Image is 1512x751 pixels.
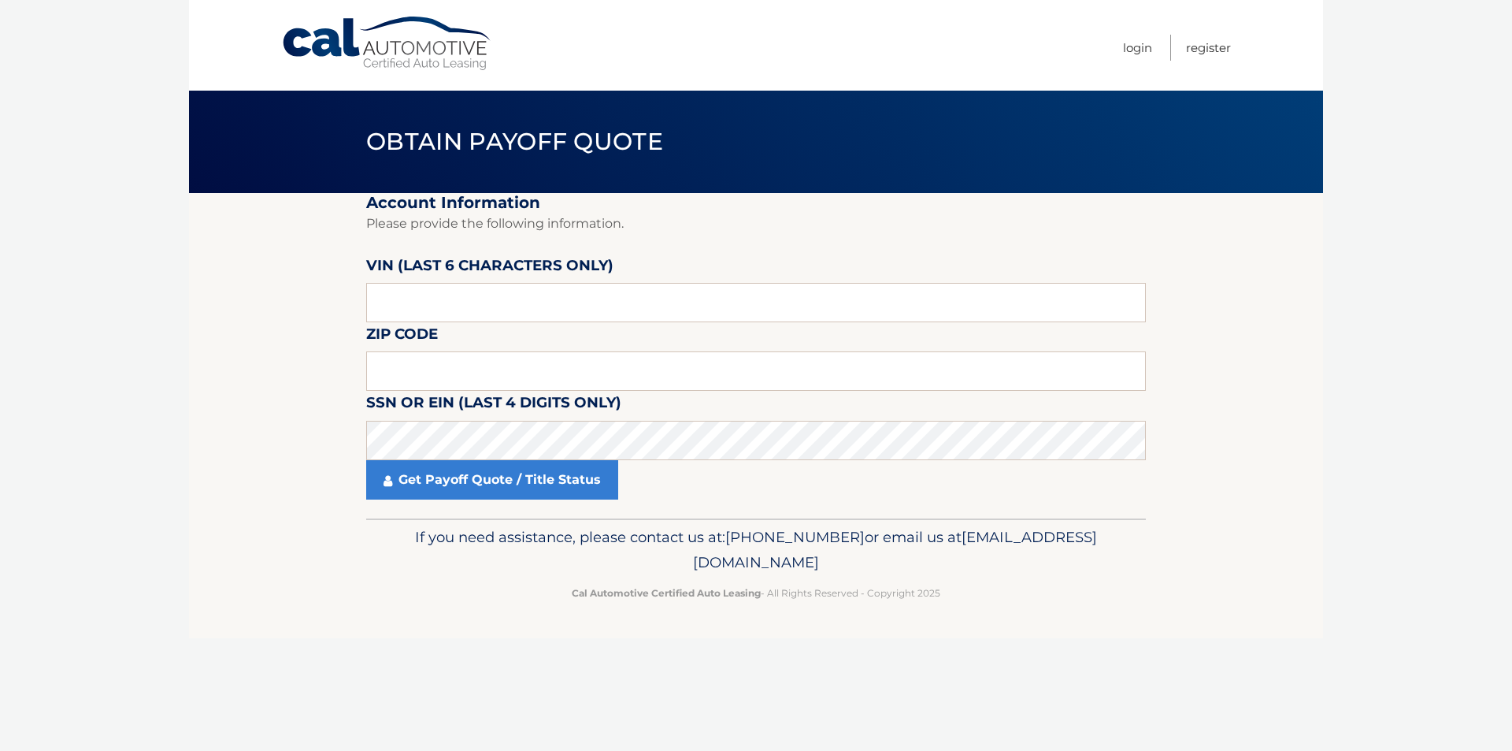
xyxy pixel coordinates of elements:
a: Cal Automotive [281,16,494,72]
strong: Cal Automotive Certified Auto Leasing [572,587,761,599]
p: Please provide the following information. [366,213,1146,235]
span: [PHONE_NUMBER] [725,528,865,546]
label: VIN (last 6 characters only) [366,254,613,283]
h2: Account Information [366,193,1146,213]
span: Obtain Payoff Quote [366,127,663,156]
a: Login [1123,35,1152,61]
a: Get Payoff Quote / Title Status [366,460,618,500]
label: Zip Code [366,322,438,351]
label: SSN or EIN (last 4 digits only) [366,391,621,420]
a: Register [1186,35,1231,61]
p: If you need assistance, please contact us at: or email us at [376,525,1136,575]
p: - All Rights Reserved - Copyright 2025 [376,585,1136,601]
